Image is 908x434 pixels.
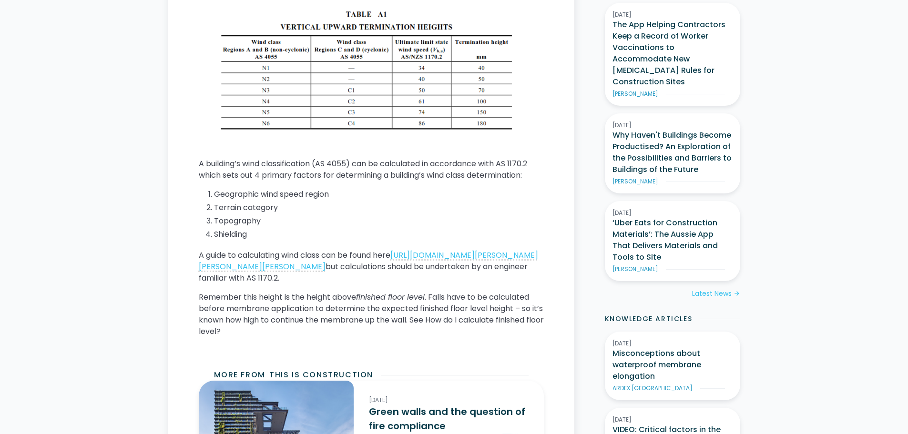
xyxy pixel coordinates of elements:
[214,202,544,213] li: Terrain category
[214,369,265,381] h2: More from
[612,217,733,263] h3: ‘Uber Eats for Construction Materials’: The Aussie App That Delivers Materials and Tools to Site
[612,339,733,348] div: [DATE]
[605,3,740,106] a: [DATE]The App Helping Contractors Keep a Record of Worker Vaccinations to Accommodate New [MEDICA...
[214,229,544,240] li: Shielding
[605,332,740,400] a: [DATE]Misconceptions about waterproof membrane elongationARDEX [GEOGRAPHIC_DATA]
[199,158,544,181] p: A building’s wind classification (AS 4055) can be calculated in accordance with AS 1170.2 which s...
[605,314,693,324] h2: Knowledge Articles
[605,201,740,281] a: [DATE]‘Uber Eats for Construction Materials’: The Aussie App That Delivers Materials and Tools to...
[692,289,740,299] a: Latest Newsarrow_forward
[692,289,732,299] div: Latest News
[612,10,733,19] div: [DATE]
[214,189,544,200] li: Geographic wind speed region
[605,113,740,193] a: [DATE]Why Haven't Buildings Become Productised? An Exploration of the Possibilities and Barriers ...
[612,19,733,88] h3: The App Helping Contractors Keep a Record of Worker Vaccinations to Accommodate New [MEDICAL_DATA...
[199,250,544,284] p: A guide to calculating wind class can be found here but calculations should be undertaken by an e...
[612,384,693,393] div: ARDEX [GEOGRAPHIC_DATA]
[612,130,733,175] h3: Why Haven't Buildings Become Productised? An Exploration of the Possibilities and Barriers to Bui...
[612,265,658,273] div: [PERSON_NAME]
[356,292,425,303] em: finished floor level
[734,289,740,299] div: arrow_forward
[612,348,733,382] h3: Misconceptions about waterproof membrane elongation
[214,215,544,227] li: Topography
[612,90,658,98] div: [PERSON_NAME]
[369,396,528,404] div: [DATE]
[612,415,733,424] div: [DATE]
[199,250,538,272] a: [URL][DOMAIN_NAME][PERSON_NAME][PERSON_NAME][PERSON_NAME]
[199,292,544,337] p: Remember this height is the height above . Falls have to be calculated before membrane applicatio...
[269,369,373,381] h2: This Is Construction
[612,177,658,186] div: [PERSON_NAME]
[369,404,528,433] h3: Green walls and the question of fire compliance
[612,209,733,217] div: [DATE]
[612,121,733,130] div: [DATE]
